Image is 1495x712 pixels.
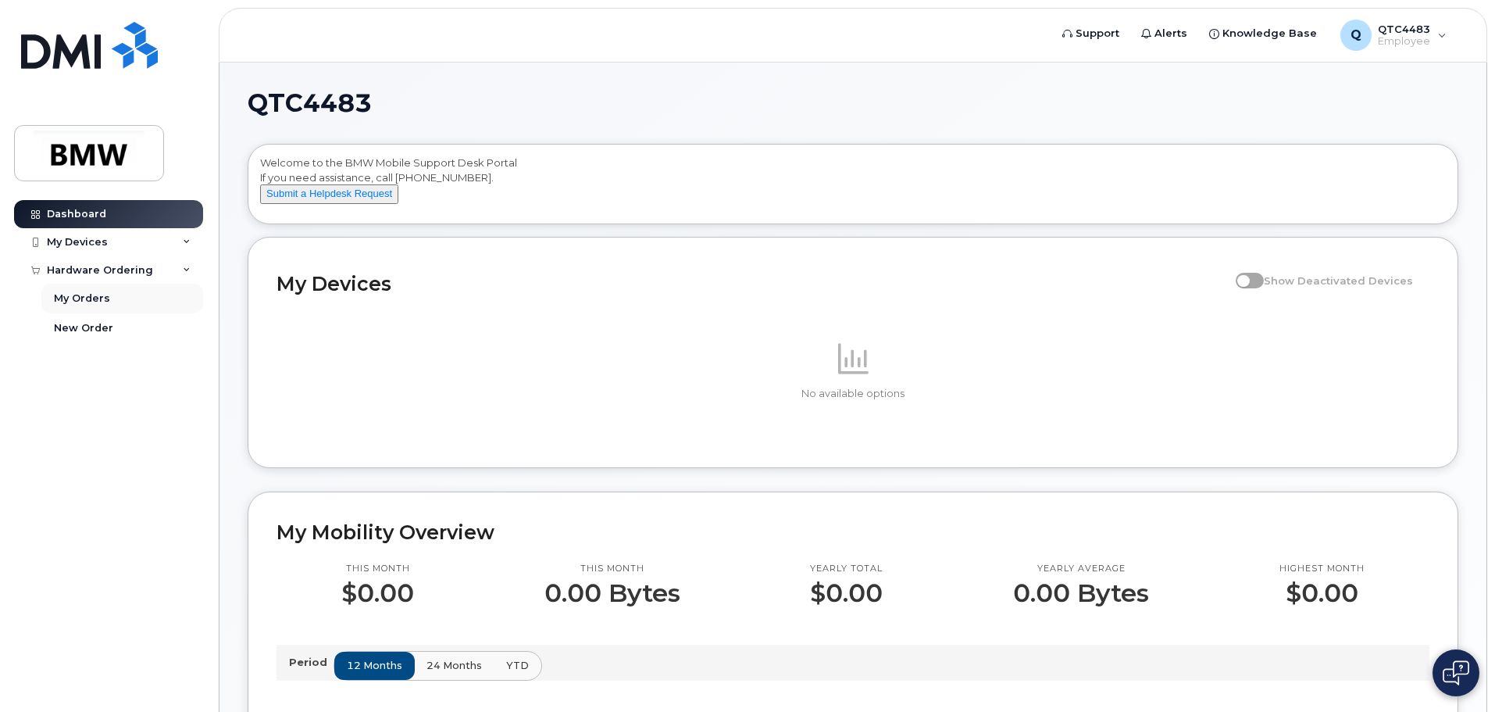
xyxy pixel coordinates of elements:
[1236,266,1248,278] input: Show Deactivated Devices
[1013,579,1149,607] p: 0.00 Bytes
[260,184,398,204] button: Submit a Helpdesk Request
[506,658,529,673] span: YTD
[544,579,680,607] p: 0.00 Bytes
[544,563,680,575] p: This month
[341,579,414,607] p: $0.00
[1279,579,1365,607] p: $0.00
[810,579,883,607] p: $0.00
[277,387,1429,401] p: No available options
[341,563,414,575] p: This month
[810,563,883,575] p: Yearly total
[1264,274,1413,287] span: Show Deactivated Devices
[426,658,482,673] span: 24 months
[248,91,372,115] span: QTC4483
[277,272,1228,295] h2: My Devices
[277,521,1429,544] h2: My Mobility Overview
[1279,563,1365,575] p: Highest month
[260,187,398,199] a: Submit a Helpdesk Request
[1443,660,1469,685] img: Open chat
[1013,563,1149,575] p: Yearly average
[260,156,1446,218] div: Welcome to the BMW Mobile Support Desk Portal If you need assistance, call [PHONE_NUMBER].
[289,655,334,670] p: Period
